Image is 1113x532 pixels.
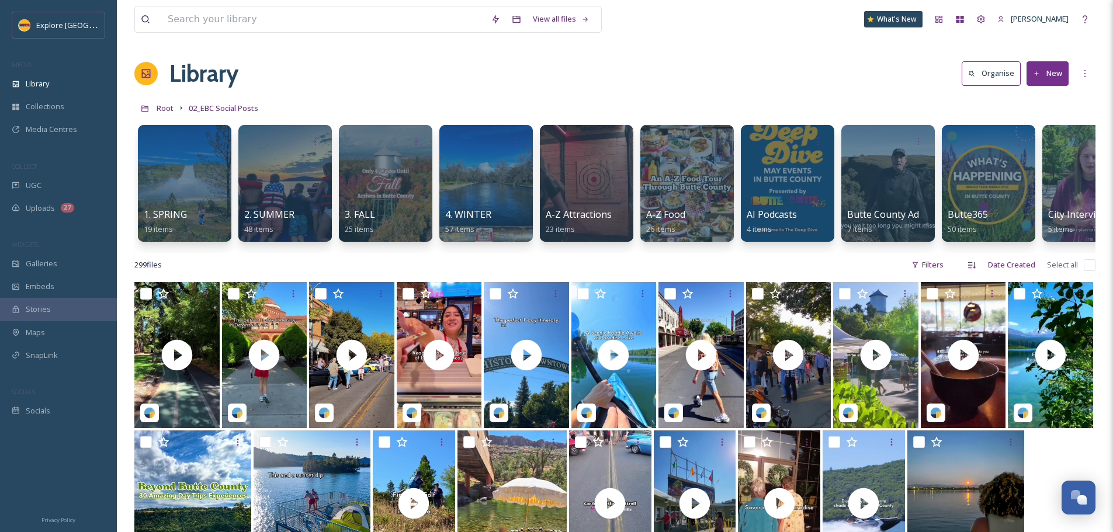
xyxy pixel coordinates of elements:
[546,209,612,234] a: A-Z Attractions23 items
[991,8,1074,30] a: [PERSON_NAME]
[36,19,139,30] span: Explore [GEOGRAPHIC_DATA]
[26,281,54,292] span: Embeds
[26,101,64,112] span: Collections
[189,103,258,113] span: 02_EBC Social Posts
[445,209,491,234] a: 4. WINTER57 items
[26,304,51,315] span: Stories
[571,282,657,428] img: thumbnail
[244,224,273,234] span: 48 items
[948,209,988,234] a: Butte36550 items
[527,8,595,30] a: View all files
[755,407,767,419] img: snapsea-logo.png
[144,208,187,221] span: 1. SPRING
[646,209,685,234] a: A-Z Food26 items
[41,516,75,524] span: Privacy Policy
[1047,259,1078,270] span: Select all
[26,327,45,338] span: Maps
[26,124,77,135] span: Media Centres
[1048,224,1073,234] span: 5 items
[948,224,977,234] span: 50 items
[12,162,37,171] span: COLLECT
[345,208,375,221] span: 3. FALL
[445,224,474,234] span: 57 items
[397,282,482,428] img: thumbnail
[1017,407,1029,419] img: snapsea-logo.png
[12,387,35,396] span: SOCIALS
[19,19,30,31] img: Butte%20County%20logo.png
[26,78,49,89] span: Library
[345,224,374,234] span: 25 items
[222,282,307,428] img: thumbnail
[134,259,162,270] span: 299 file s
[747,208,797,221] span: AI Podcasts
[26,350,58,361] span: SnapLink
[61,203,74,213] div: 27
[747,224,772,234] span: 4 items
[962,61,1021,85] button: Organise
[12,240,39,249] span: WIDGETS
[26,258,57,269] span: Galleries
[445,208,491,221] span: 4. WINTER
[1062,481,1095,514] button: Open Chat
[921,282,1006,428] img: thumbnail
[1048,208,1112,221] span: City Interviews
[41,512,75,526] a: Privacy Policy
[646,208,685,221] span: A-Z Food
[546,224,575,234] span: 23 items
[26,203,55,214] span: Uploads
[244,209,294,234] a: 2. SUMMER48 items
[493,407,505,419] img: snapsea-logo.png
[1048,209,1112,234] a: City Interviews5 items
[1027,61,1069,85] button: New
[906,253,949,276] div: Filters
[345,209,375,234] a: 3. FALL25 items
[982,253,1041,276] div: Date Created
[847,224,872,234] span: 7 items
[847,209,958,234] a: Butte County Adventures7 items
[658,282,744,428] img: thumbnail
[144,209,187,234] a: 1. SPRING19 items
[318,407,330,419] img: snapsea-logo.png
[244,208,294,221] span: 2. SUMMER
[1011,13,1069,24] span: [PERSON_NAME]
[1008,282,1093,428] img: thumbnail
[12,60,32,69] span: MEDIA
[26,180,41,191] span: UGC
[746,282,831,428] img: thumbnail
[162,6,485,32] input: Search your library
[962,61,1027,85] a: Organise
[864,11,923,27] a: What's New
[546,208,612,221] span: A-Z Attractions
[930,407,942,419] img: snapsea-logo.png
[747,209,797,234] a: AI Podcasts4 items
[169,56,238,91] a: Library
[144,224,173,234] span: 19 items
[842,407,854,419] img: snapsea-logo.png
[833,282,918,428] img: thumbnail
[157,101,174,115] a: Root
[134,282,220,428] img: thumbnail
[668,407,679,419] img: snapsea-logo.png
[189,101,258,115] a: 02_EBC Social Posts
[144,407,155,419] img: snapsea-logo.png
[948,208,988,221] span: Butte365
[847,208,958,221] span: Butte County Adventures
[581,407,592,419] img: snapsea-logo.png
[157,103,174,113] span: Root
[26,405,50,416] span: Socials
[484,282,569,428] img: thumbnail
[231,407,243,419] img: snapsea-logo.png
[646,224,675,234] span: 26 items
[406,407,418,419] img: snapsea-logo.png
[309,282,394,428] img: thumbnail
